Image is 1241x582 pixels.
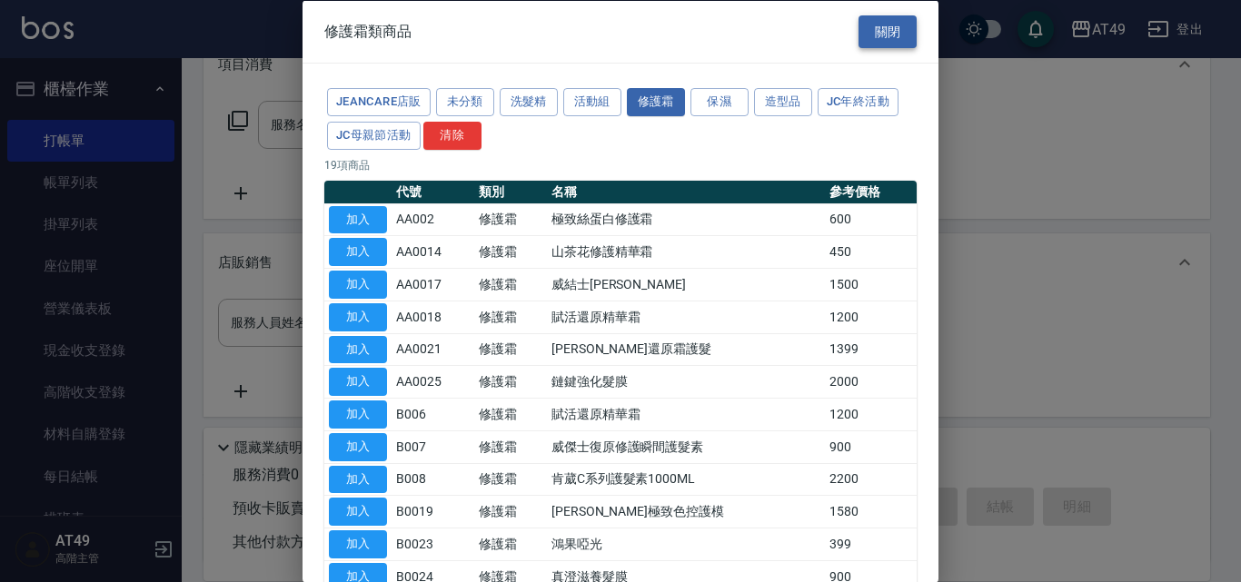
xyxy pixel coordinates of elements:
[392,528,474,560] td: B0023
[818,88,898,116] button: JC年終活動
[329,205,387,233] button: 加入
[474,203,546,236] td: 修護霜
[825,333,917,366] td: 1399
[392,430,474,463] td: B007
[392,180,474,203] th: 代號
[392,235,474,268] td: AA0014
[547,495,825,528] td: [PERSON_NAME]極致色控護模
[754,88,812,116] button: 造型品
[324,22,412,40] span: 修護霜類商品
[474,333,546,366] td: 修護霜
[392,301,474,333] td: AA0018
[825,268,917,301] td: 1500
[436,88,494,116] button: 未分類
[329,465,387,493] button: 加入
[474,301,546,333] td: 修護霜
[825,365,917,398] td: 2000
[327,121,421,149] button: JC母親節活動
[547,365,825,398] td: 鏈鍵強化髮膜
[825,398,917,430] td: 1200
[547,528,825,560] td: 鴻果啞光
[547,301,825,333] td: 賦活還原精華霜
[392,495,474,528] td: B0019
[547,430,825,463] td: 威傑士復原修護瞬間護髮素
[500,88,558,116] button: 洗髮精
[547,463,825,496] td: 肯葳C系列護髮素1000ML
[329,271,387,299] button: 加入
[627,88,685,116] button: 修護霜
[825,301,917,333] td: 1200
[474,365,546,398] td: 修護霜
[825,528,917,560] td: 399
[825,495,917,528] td: 1580
[547,235,825,268] td: 山茶花修護精華霜
[392,268,474,301] td: AA0017
[392,463,474,496] td: B008
[329,368,387,396] button: 加入
[423,121,482,149] button: 清除
[474,235,546,268] td: 修護霜
[327,88,431,116] button: JeanCare店販
[547,398,825,430] td: 賦活還原精華霜
[329,530,387,558] button: 加入
[825,463,917,496] td: 2200
[329,302,387,330] button: 加入
[329,498,387,526] button: 加入
[563,88,621,116] button: 活動組
[329,432,387,460] button: 加入
[474,180,546,203] th: 類別
[474,528,546,560] td: 修護霜
[392,333,474,366] td: AA0021
[825,180,917,203] th: 參考價格
[859,15,917,48] button: 關閉
[547,203,825,236] td: 極致絲蛋白修護霜
[547,180,825,203] th: 名稱
[825,203,917,236] td: 600
[392,398,474,430] td: B006
[329,400,387,429] button: 加入
[392,203,474,236] td: AA002
[474,495,546,528] td: 修護霜
[474,398,546,430] td: 修護霜
[547,268,825,301] td: 威結士[PERSON_NAME]
[474,268,546,301] td: 修護霜
[825,430,917,463] td: 900
[825,235,917,268] td: 450
[392,365,474,398] td: AA0025
[474,463,546,496] td: 修護霜
[474,430,546,463] td: 修護霜
[690,88,749,116] button: 保濕
[324,156,917,173] p: 19 項商品
[329,335,387,363] button: 加入
[547,333,825,366] td: [PERSON_NAME]還原霜護髮
[329,238,387,266] button: 加入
